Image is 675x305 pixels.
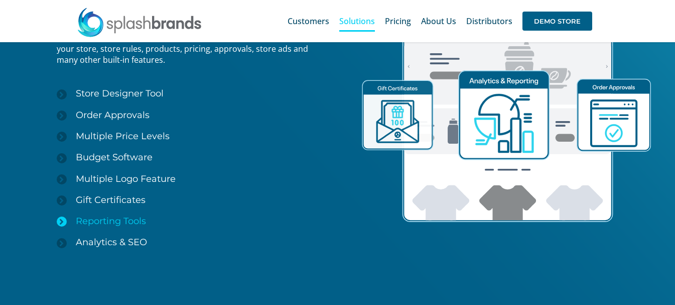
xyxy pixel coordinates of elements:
[57,211,320,232] a: Reporting Tools
[288,17,329,25] span: Customers
[57,105,320,126] a: Order Approvals
[421,17,456,25] span: About Us
[76,88,164,99] span: Store Designer Tool
[57,32,320,65] p: Proprietary SplashBrands technology allows immediate set up of your store, store rules, products,...
[385,17,411,25] span: Pricing
[76,216,146,227] span: Reporting Tools
[57,83,320,104] a: Store Designer Tool
[288,5,329,37] a: Customers
[57,168,320,189] a: Multiple Logo Feature
[57,189,320,211] a: Gift Certificates
[76,131,170,142] span: Multiple Price Levels
[522,5,592,37] a: DEMO STORE
[77,7,202,37] img: SplashBrands.com Logo
[466,17,512,25] span: Distributors
[57,126,320,147] a: Multiple Price Levels
[522,12,592,31] span: DEMO STORE
[288,5,592,37] nav: Main Menu Sticky
[76,110,150,121] span: Order Approvals
[76,152,153,163] span: Budget Software
[76,237,147,248] span: Analytics & SEO
[76,194,146,206] span: Gift Certificates
[76,173,176,184] span: Multiple Logo Feature
[339,17,375,25] span: Solutions
[466,5,512,37] a: Distributors
[57,232,320,253] a: Analytics & SEO
[385,5,411,37] a: Pricing
[57,147,320,168] a: Budget Software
